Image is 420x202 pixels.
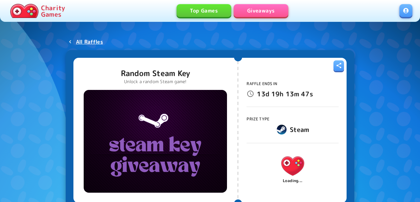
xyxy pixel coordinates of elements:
[8,3,68,19] a: Charity Games
[10,4,38,18] img: Charity.Games
[234,4,288,17] a: Giveaways
[177,4,231,17] a: Top Games
[41,4,65,17] p: Charity Games
[278,151,307,180] img: Charity.Games
[121,78,190,85] p: Unlock a random Steam game!
[257,89,313,99] p: 13d 19h 13m 47s
[76,38,103,46] p: All Raffles
[247,81,277,86] span: Raffle Ends In
[84,90,227,193] img: Random Steam Key
[247,116,269,122] span: Prize Type
[121,68,190,78] p: Random Steam Key
[290,124,309,135] h6: Steam
[66,36,105,48] a: All Raffles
